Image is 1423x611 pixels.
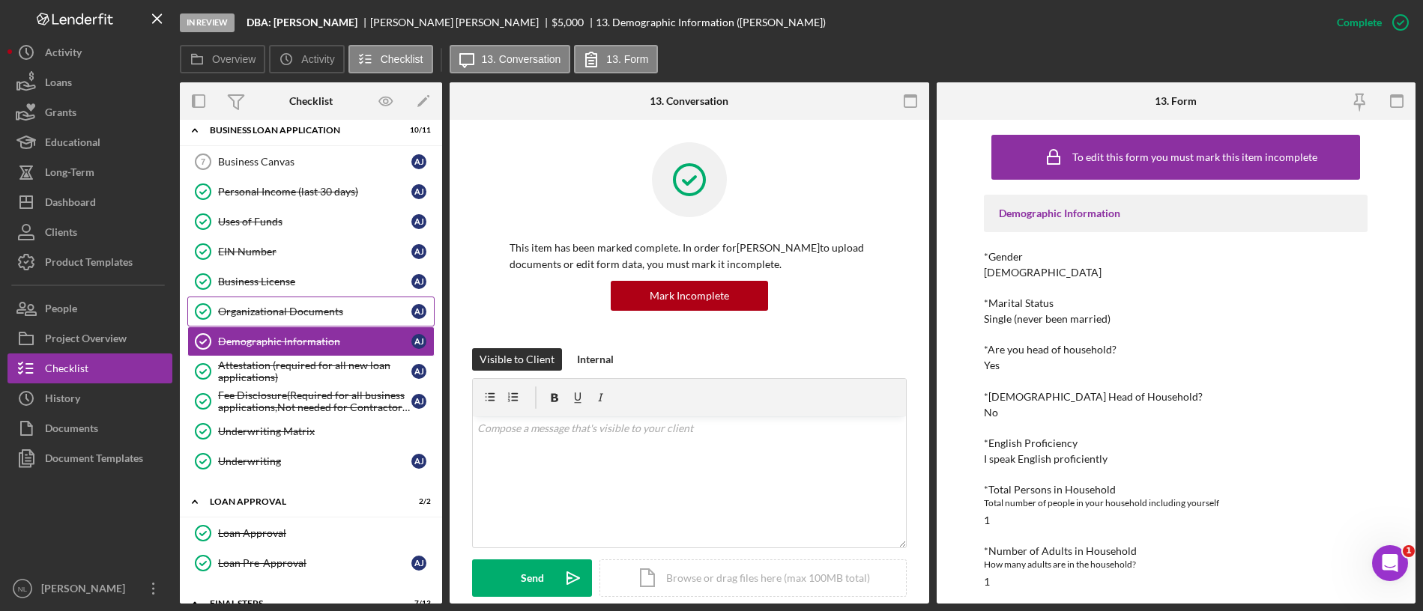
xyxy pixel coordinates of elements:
[984,313,1111,325] div: Single (never been married)
[404,126,431,135] div: 10 / 11
[472,348,562,371] button: Visible to Client
[218,216,411,228] div: Uses of Funds
[187,267,435,297] a: Business LicenseAJ
[552,16,584,28] span: $5,000
[210,497,393,506] div: Loan Approval
[180,13,235,32] div: In Review
[45,127,100,161] div: Educational
[404,497,431,506] div: 2 / 2
[7,37,172,67] button: Activity
[999,207,1353,219] div: Demographic Information
[596,16,826,28] div: 13. Demographic Information ([PERSON_NAME])
[404,599,431,608] div: 7 / 13
[45,353,88,387] div: Checklist
[411,304,426,319] div: A J
[984,453,1108,465] div: I speak English proficiently
[218,557,411,569] div: Loan Pre-Approval
[411,244,426,259] div: A J
[7,97,172,127] button: Grants
[218,527,434,539] div: Loan Approval
[984,545,1368,557] div: *Number of Adults in Household
[480,348,555,371] div: Visible to Client
[187,326,435,356] a: Demographic InformationAJ
[7,127,172,157] button: Educational
[411,394,426,409] div: A J
[650,95,728,107] div: 13. Conversation
[984,267,1102,279] div: [DEMOGRAPHIC_DATA]
[210,126,393,135] div: BUSINESS LOAN APPLICATION
[411,556,426,571] div: A J
[269,45,344,73] button: Activity
[7,383,172,413] a: History
[37,574,135,607] div: [PERSON_NAME]
[7,294,172,323] button: People
[984,359,1000,371] div: Yes
[1403,545,1415,557] span: 1
[521,559,544,597] div: Send
[1372,545,1408,581] iframe: Intercom live chat
[411,214,426,229] div: A J
[450,45,571,73] button: 13. Conversation
[187,147,435,177] a: 7Business CanvasAJ
[411,184,426,199] div: A J
[45,383,80,417] div: History
[18,585,28,593] text: NL
[1072,151,1317,163] div: To edit this form you must mark this item incomplete
[218,156,411,168] div: Business Canvas
[218,389,411,413] div: Fee Disclosure(Required for all business applications,Not needed for Contractor loans)
[45,37,82,71] div: Activity
[7,413,172,443] button: Documents
[411,454,426,469] div: A J
[45,413,98,447] div: Documents
[187,237,435,267] a: EIN NumberAJ
[650,281,729,311] div: Mark Incomplete
[201,157,205,166] tspan: 7
[289,95,333,107] div: Checklist
[411,364,426,379] div: A J
[984,557,1368,572] div: How many adults are in the household?
[7,187,172,217] button: Dashboard
[569,348,621,371] button: Internal
[7,247,172,277] button: Product Templates
[218,359,411,383] div: Attestation (required for all new loan applications)
[187,207,435,237] a: Uses of FundsAJ
[45,157,94,191] div: Long-Term
[574,45,658,73] button: 13. Form
[411,334,426,349] div: A J
[984,437,1368,449] div: *English Proficiency
[187,386,435,416] a: Fee Disclosure(Required for all business applications,Not needed for Contractor loans)AJ
[348,45,433,73] button: Checklist
[7,217,172,247] button: Clients
[1155,95,1197,107] div: 13. Form
[7,323,172,353] button: Project Overview
[212,53,256,65] label: Overview
[7,353,172,383] a: Checklist
[45,294,77,327] div: People
[411,154,426,169] div: A J
[984,576,990,588] div: 1
[218,305,411,317] div: Organizational Documents
[247,16,357,28] b: DBA: [PERSON_NAME]
[984,407,998,419] div: No
[45,323,127,357] div: Project Overview
[180,45,265,73] button: Overview
[45,217,77,251] div: Clients
[984,251,1368,263] div: *Gender
[45,97,76,131] div: Grants
[218,335,411,347] div: Demographic Information
[210,599,393,608] div: Final Steps
[45,247,133,281] div: Product Templates
[984,391,1368,403] div: *[DEMOGRAPHIC_DATA] Head of Household?
[187,548,435,578] a: Loan Pre-ApprovalAJ
[7,67,172,97] button: Loans
[1337,7,1382,37] div: Complete
[187,446,435,476] a: UnderwritingAJ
